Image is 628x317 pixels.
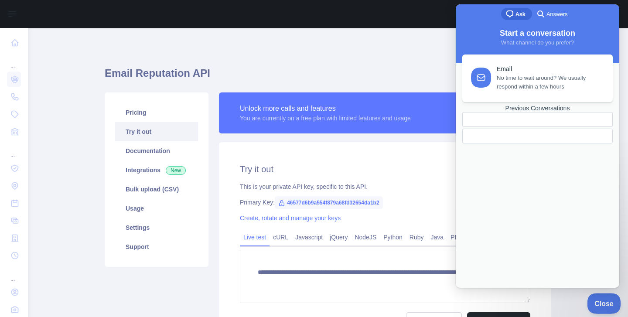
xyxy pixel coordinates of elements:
h1: Email Reputation API [105,66,551,87]
a: Documentation [115,141,198,160]
a: Try it out [115,122,198,141]
a: PHP [447,230,467,244]
h2: Try it out [240,163,530,175]
a: Ruby [406,230,427,244]
iframe: Help Scout Beacon - Close [587,293,621,314]
iframe: Help Scout Beacon - Live Chat, Contact Form, and Knowledge Base [456,4,619,288]
span: New [166,166,186,175]
a: cURL [270,230,292,244]
a: Integrations New [115,160,198,180]
a: Python [380,230,406,244]
div: ... [7,141,21,159]
a: Live test [240,230,270,244]
a: Settings [115,218,198,237]
div: Unlock more calls and features [240,103,411,114]
div: ... [7,265,21,283]
div: This is your private API key, specific to this API. [240,182,530,191]
a: Create, rotate and manage your keys [240,215,341,222]
span: 46577d6b9a554f879a68fd32654da1b2 [275,196,383,209]
a: Javascript [292,230,326,244]
div: Primary Key: [240,198,530,207]
div: ... [7,52,21,70]
a: Usage [115,199,198,218]
a: Java [427,230,447,244]
div: You are currently on a free plan with limited features and usage [240,114,411,123]
a: NodeJS [351,230,380,244]
a: Support [115,237,198,256]
a: jQuery [326,230,351,244]
a: Pricing [115,103,198,122]
a: Bulk upload (CSV) [115,180,198,199]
